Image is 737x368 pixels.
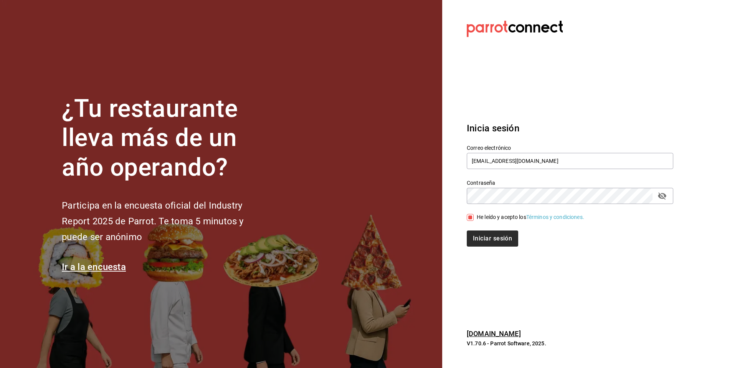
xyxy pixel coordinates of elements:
h3: Inicia sesión [467,121,673,135]
button: passwordField [656,189,669,202]
button: Iniciar sesión [467,230,518,247]
label: Correo electrónico [467,145,673,150]
p: V1.70.6 - Parrot Software, 2025. [467,340,673,347]
div: He leído y acepto los [477,213,584,221]
a: Términos y condiciones. [526,214,584,220]
a: [DOMAIN_NAME] [467,330,521,338]
label: Contraseña [467,180,673,185]
a: Ir a la encuesta [62,262,126,272]
h2: Participa en la encuesta oficial del Industry Report 2025 de Parrot. Te toma 5 minutos y puede se... [62,198,269,245]
input: Ingresa tu correo electrónico [467,153,673,169]
h1: ¿Tu restaurante lleva más de un año operando? [62,94,269,182]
